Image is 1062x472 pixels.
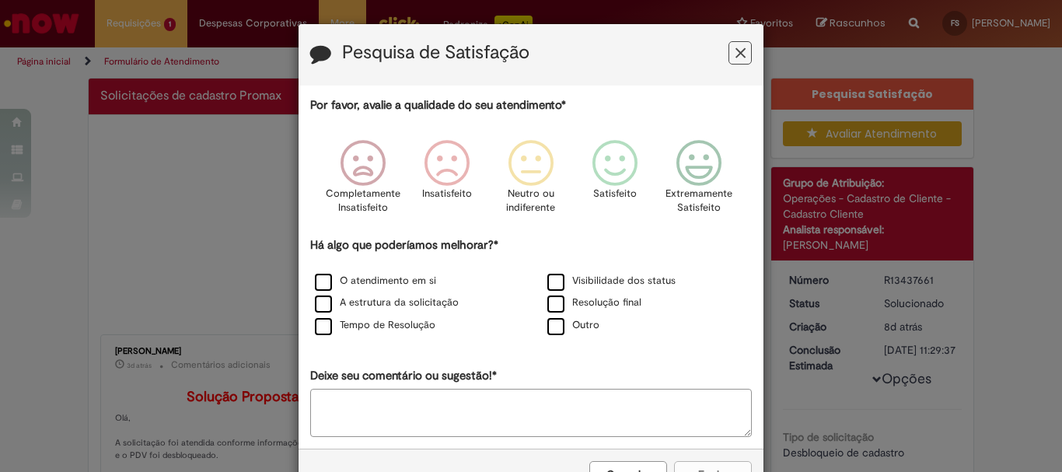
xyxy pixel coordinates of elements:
div: Neutro ou indiferente [491,128,571,235]
label: Resolução final [547,295,641,310]
label: Deixe seu comentário ou sugestão!* [310,368,497,384]
label: Por favor, avalie a qualidade do seu atendimento* [310,97,566,114]
p: Extremamente Satisfeito [665,187,732,215]
p: Satisfeito [593,187,637,201]
div: Completamente Insatisfeito [323,128,402,235]
p: Insatisfeito [422,187,472,201]
p: Neutro ou indiferente [503,187,559,215]
label: Pesquisa de Satisfação [342,43,529,63]
div: Insatisfeito [407,128,487,235]
div: Satisfeito [575,128,655,235]
label: Tempo de Resolução [315,318,435,333]
label: Outro [547,318,599,333]
label: A estrutura da solicitação [315,295,459,310]
p: Completamente Insatisfeito [326,187,400,215]
label: O atendimento em si [315,274,436,288]
div: Extremamente Satisfeito [659,128,739,235]
label: Visibilidade dos status [547,274,676,288]
div: Há algo que poderíamos melhorar?* [310,237,752,337]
